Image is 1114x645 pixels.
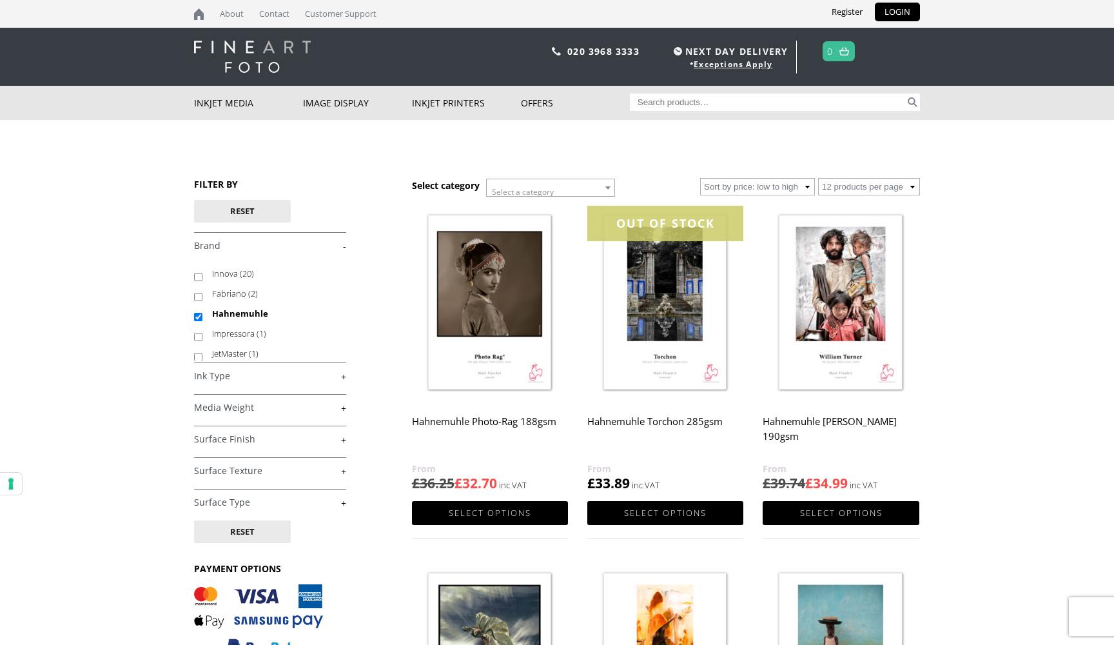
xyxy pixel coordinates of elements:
[827,42,833,61] a: 0
[194,489,346,515] h4: Surface Type
[194,232,346,258] h4: Brand
[694,59,772,70] a: Exceptions Apply
[194,521,291,543] button: Reset
[412,206,568,401] img: Hahnemuhle Photo-Rag 188gsm
[212,304,334,324] label: Hahnemuhle
[212,344,334,364] label: JetMaster
[674,47,682,55] img: time.svg
[412,179,480,192] h3: Select category
[587,206,743,241] div: OUT OF STOCK
[587,501,743,525] a: Select options for “Hahnemuhle Torchon 285gsm”
[194,497,346,509] a: +
[587,474,595,492] span: £
[303,86,412,120] a: Image Display
[194,433,346,446] a: +
[194,465,346,477] a: +
[805,474,813,492] span: £
[905,94,920,111] button: Search
[763,410,919,461] h2: Hahnemuhle [PERSON_NAME] 190gsm
[805,474,848,492] bdi: 34.99
[875,3,920,21] a: LOGIN
[194,200,291,223] button: Reset
[763,206,919,401] img: Hahnemuhle William Turner 190gsm
[454,474,462,492] span: £
[763,474,805,492] bdi: 39.74
[194,178,346,190] h3: FILTER BY
[700,178,815,195] select: Shop order
[212,284,334,304] label: Fabriano
[587,206,743,401] img: Hahnemuhle Torchon 285gsm
[587,206,743,493] a: OUT OF STOCK Hahnemuhle Torchon 285gsm £33.89
[194,41,311,73] img: logo-white.svg
[194,394,346,420] h4: Media Weight
[194,457,346,483] h4: Surface Texture
[763,501,919,525] a: Select options for “Hahnemuhle William Turner 190gsm”
[194,402,346,414] a: +
[412,206,568,493] a: Hahnemuhle Photo-Rag 188gsm £36.25£32.70
[763,474,770,492] span: £
[412,86,521,120] a: Inkjet Printers
[194,86,303,120] a: Inkjet Media
[521,86,630,120] a: Offers
[249,348,259,359] span: (1)
[670,44,788,59] span: NEXT DAY DELIVERY
[454,474,497,492] bdi: 32.70
[412,474,420,492] span: £
[492,186,554,197] span: Select a category
[212,324,334,344] label: Impressora
[257,328,266,339] span: (1)
[822,3,872,21] a: Register
[194,240,346,252] a: -
[194,562,346,575] h3: PAYMENT OPTIONS
[839,47,849,55] img: basket.svg
[194,426,346,451] h4: Surface Finish
[194,370,346,382] a: +
[412,410,568,461] h2: Hahnemuhle Photo-Rag 188gsm
[240,268,254,279] span: (20)
[763,206,919,493] a: Hahnemuhle [PERSON_NAME] 190gsm £39.74£34.99
[248,288,258,299] span: (2)
[412,474,454,492] bdi: 36.25
[630,94,906,111] input: Search products…
[587,410,743,461] h2: Hahnemuhle Torchon 285gsm
[212,264,334,284] label: Innova
[552,47,561,55] img: phone.svg
[567,45,640,57] a: 020 3968 3333
[194,362,346,388] h4: Ink Type
[587,474,630,492] bdi: 33.89
[412,501,568,525] a: Select options for “Hahnemuhle Photo-Rag 188gsm”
